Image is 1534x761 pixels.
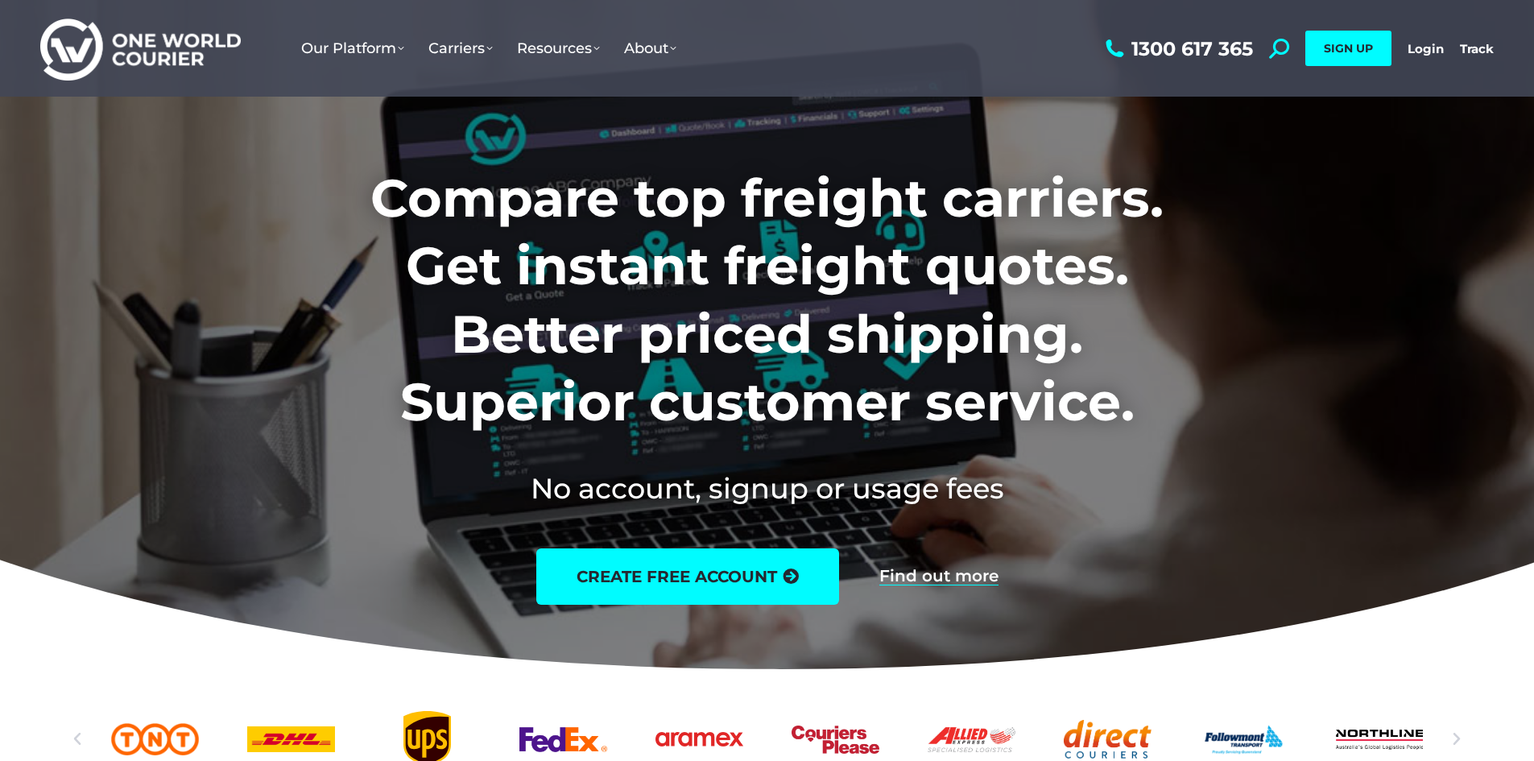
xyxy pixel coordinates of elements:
a: SIGN UP [1305,31,1391,66]
span: Resources [517,39,600,57]
span: About [624,39,676,57]
a: Find out more [879,568,999,585]
a: Track [1460,41,1494,56]
h2: No account, signup or usage fees [264,469,1270,508]
span: Carriers [428,39,493,57]
a: About [612,23,688,73]
a: Carriers [416,23,505,73]
span: Our Platform [301,39,404,57]
a: 1300 617 365 [1102,39,1253,59]
a: Resources [505,23,612,73]
span: SIGN UP [1324,41,1373,56]
img: One World Courier [40,16,241,81]
a: create free account [536,548,839,605]
a: Our Platform [289,23,416,73]
a: Login [1408,41,1444,56]
h1: Compare top freight carriers. Get instant freight quotes. Better priced shipping. Superior custom... [264,164,1270,436]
